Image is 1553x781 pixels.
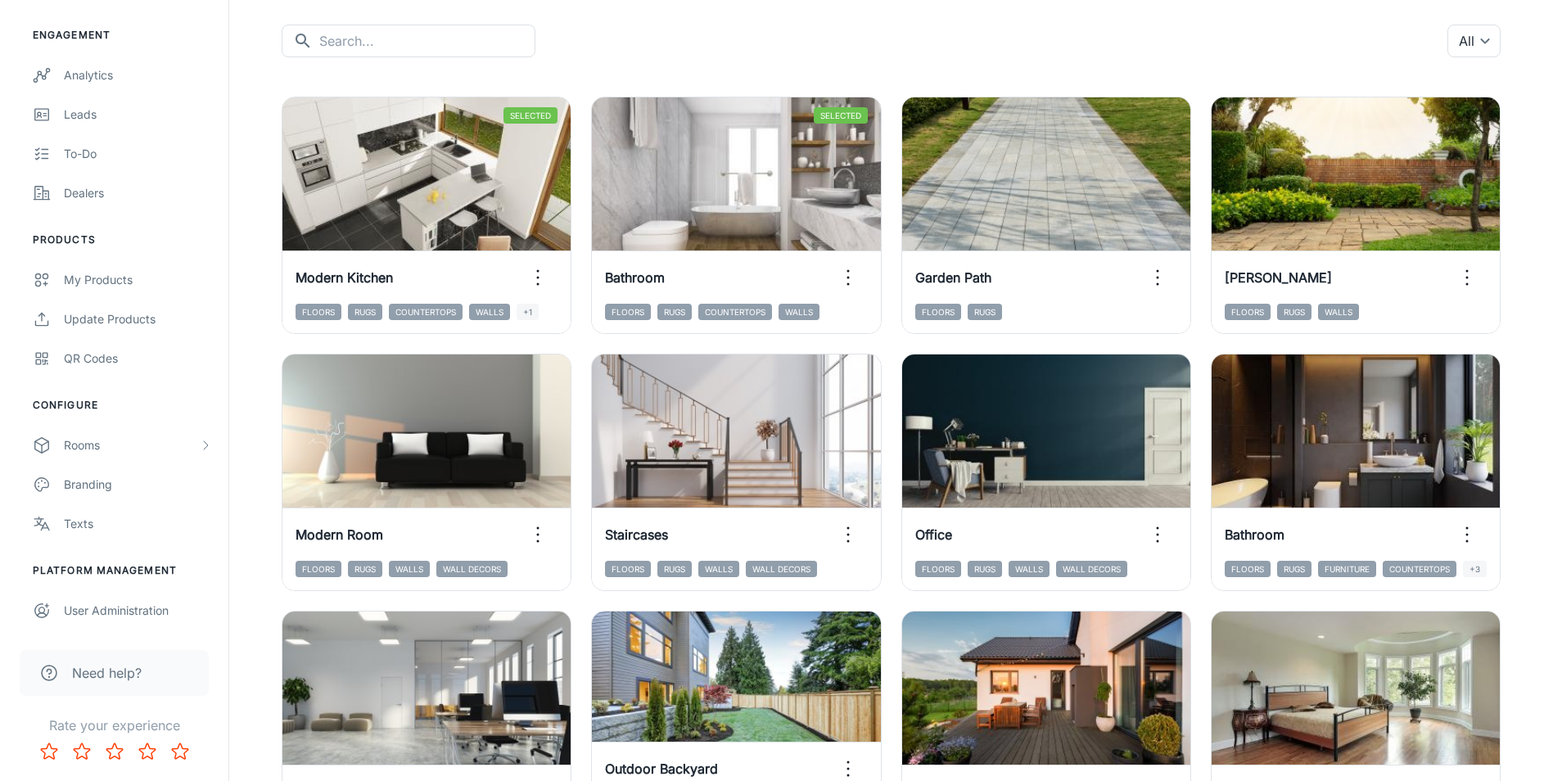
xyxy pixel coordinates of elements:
[915,304,961,320] span: Floors
[915,268,991,287] h6: Garden Path
[1277,561,1311,577] span: Rugs
[296,525,383,544] h6: Modern Room
[296,268,393,287] h6: Modern Kitchen
[64,436,199,454] div: Rooms
[296,304,341,320] span: Floors
[605,561,651,577] span: Floors
[1225,268,1332,287] h6: [PERSON_NAME]
[1318,304,1359,320] span: Walls
[98,735,131,768] button: Rate 3 star
[13,716,215,735] p: Rate your experience
[64,310,212,328] div: Update Products
[915,525,952,544] h6: Office
[1383,561,1456,577] span: Countertops
[605,525,668,544] h6: Staircases
[131,735,164,768] button: Rate 4 star
[1447,25,1501,57] div: All
[698,561,739,577] span: Walls
[1225,525,1284,544] h6: Bathroom
[164,735,196,768] button: Rate 5 star
[319,25,535,57] input: Search...
[296,561,341,577] span: Floors
[698,304,772,320] span: Countertops
[64,602,212,620] div: User Administration
[915,561,961,577] span: Floors
[389,561,430,577] span: Walls
[64,476,212,494] div: Branding
[1009,561,1050,577] span: Walls
[72,663,142,683] span: Need help?
[1463,561,1487,577] span: +3
[968,304,1002,320] span: Rugs
[64,66,212,84] div: Analytics
[389,304,463,320] span: Countertops
[779,304,819,320] span: Walls
[517,304,539,320] span: +1
[1277,304,1311,320] span: Rugs
[503,107,558,124] span: Selected
[64,515,212,533] div: Texts
[33,735,65,768] button: Rate 1 star
[64,184,212,202] div: Dealers
[605,268,665,287] h6: Bathroom
[64,350,212,368] div: QR Codes
[436,561,508,577] span: Wall Decors
[1056,561,1127,577] span: Wall Decors
[657,561,692,577] span: Rugs
[605,304,651,320] span: Floors
[348,304,382,320] span: Rugs
[657,304,692,320] span: Rugs
[1318,561,1376,577] span: Furniture
[64,106,212,124] div: Leads
[746,561,817,577] span: Wall Decors
[469,304,510,320] span: Walls
[605,759,718,779] h6: Outdoor Backyard
[1225,561,1271,577] span: Floors
[968,561,1002,577] span: Rugs
[64,271,212,289] div: My Products
[65,735,98,768] button: Rate 2 star
[64,145,212,163] div: To-do
[814,107,868,124] span: Selected
[1225,304,1271,320] span: Floors
[348,561,382,577] span: Rugs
